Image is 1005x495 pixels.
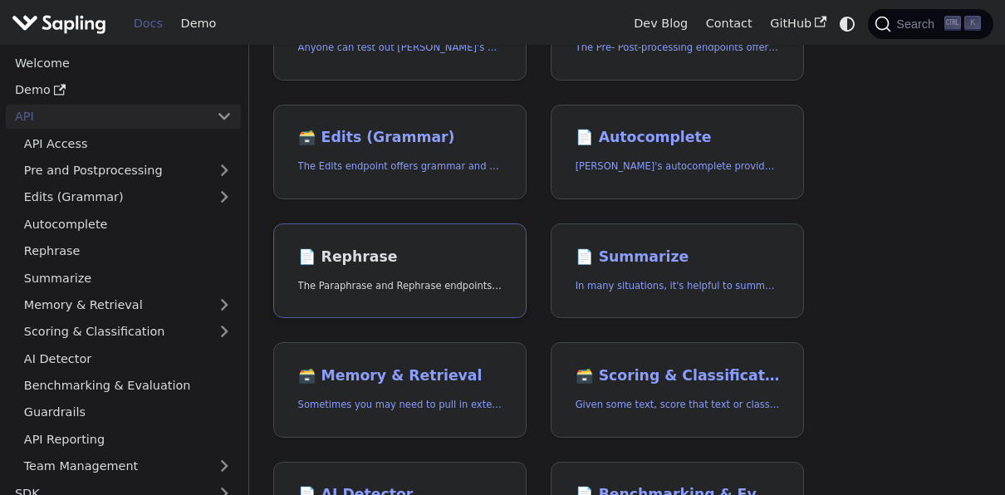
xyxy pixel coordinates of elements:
[576,40,780,56] p: The Pre- Post-processing endpoints offer tools for preparing your text data for ingestation as we...
[576,278,780,294] p: In many situations, it's helpful to summarize a longer document into a shorter, more easily diges...
[298,159,502,174] p: The Edits endpoint offers grammar and spell checking.
[625,11,696,37] a: Dev Blog
[15,374,241,398] a: Benchmarking & Evaluation
[15,427,241,451] a: API Reporting
[273,105,527,200] a: 🗃️ Edits (Grammar)The Edits endpoint offers grammar and spell checking.
[6,105,208,129] a: API
[551,223,804,319] a: 📄️ SummarizeIn many situations, it's helpful to summarize a longer document into a shorter, more ...
[15,320,241,344] a: Scoring & Classification
[15,400,241,424] a: Guardrails
[298,397,502,413] p: Sometimes you may need to pull in external information that doesn't fit in the context size of an...
[125,11,172,37] a: Docs
[273,342,527,438] a: 🗃️ Memory & RetrievalSometimes you may need to pull in external information that doesn't fit in t...
[15,346,241,370] a: AI Detector
[15,185,241,209] a: Edits (Grammar)
[298,367,502,385] h2: Memory & Retrieval
[576,129,780,147] h2: Autocomplete
[551,342,804,438] a: 🗃️ Scoring & ClassificationGiven some text, score that text or classify it into one of a set of p...
[298,129,502,147] h2: Edits (Grammar)
[12,12,106,36] img: Sapling.ai
[15,293,241,317] a: Memory & Retrieval
[12,12,112,36] a: Sapling.ai
[15,454,241,478] a: Team Management
[576,248,780,267] h2: Summarize
[868,9,993,39] button: Search (Ctrl+K)
[15,212,241,236] a: Autocomplete
[208,105,241,129] button: Collapse sidebar category 'API'
[836,12,860,36] button: Switch between dark and light mode (currently system mode)
[298,248,502,267] h2: Rephrase
[298,278,502,294] p: The Paraphrase and Rephrase endpoints offer paraphrasing for particular styles.
[697,11,762,37] a: Contact
[576,397,780,413] p: Given some text, score that text or classify it into one of a set of pre-specified categories.
[576,159,780,174] p: Sapling's autocomplete provides predictions of the next few characters or words
[551,105,804,200] a: 📄️ Autocomplete[PERSON_NAME]'s autocomplete provides predictions of the next few characters or words
[15,266,241,290] a: Summarize
[15,131,241,155] a: API Access
[576,367,780,385] h2: Scoring & Classification
[15,159,241,183] a: Pre and Postprocessing
[172,11,225,37] a: Demo
[891,17,944,31] span: Search
[6,51,241,75] a: Welcome
[273,223,527,319] a: 📄️ RephraseThe Paraphrase and Rephrase endpoints offer paraphrasing for particular styles.
[6,78,241,102] a: Demo
[298,40,502,56] p: Anyone can test out Sapling's API. To get started with the API, simply:
[761,11,835,37] a: GitHub
[15,239,241,263] a: Rephrase
[964,16,981,31] kbd: K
